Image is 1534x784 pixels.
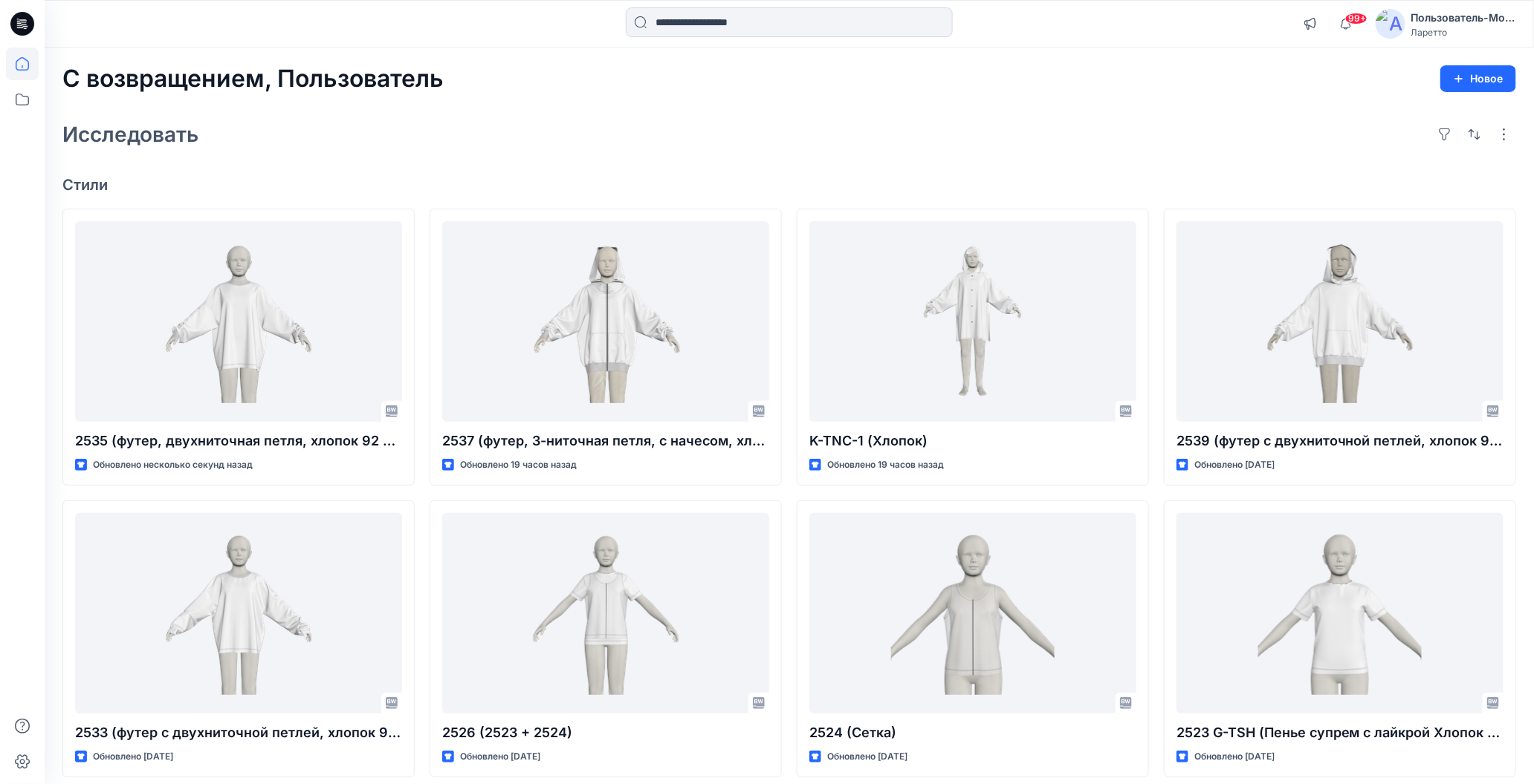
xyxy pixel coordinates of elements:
[809,722,1136,743] p: 2524 (Сетка)
[460,459,577,470] ya-tr-span: Обновлено 19 часов назад
[1194,751,1275,762] ya-tr-span: Обновлено [DATE]
[1177,431,1504,451] p: 2539 (футер с двухниточной петлей, хлопок 92 %, эластан 8 %)
[460,751,540,762] ya-tr-span: Обновлено [DATE]
[809,431,1136,451] p: K-TNC-1 (Хлопок)
[442,722,769,743] p: 2526 (2523 + 2524)
[62,176,108,194] ya-tr-span: Стили
[75,725,510,740] ya-tr-span: 2533 (футер с двухниточной петлей, хлопок 92 %, эластан 8 %)
[1177,221,1504,422] a: 2539 (футер с двухниточной петлей, хлопок 92 %, эластан 8 %)
[1194,459,1275,470] ya-tr-span: Обновлено [DATE]
[809,513,1136,714] a: 2524 (Сетка)
[1440,65,1516,92] button: Новое
[442,221,769,422] a: 2537 (футер, 3-ниточная петля, с начесом, хлопок 80 %, полиэстер 20 %)
[75,433,493,448] ya-tr-span: 2535 (футер, двухниточная петля, хлопок 92 %, эластан 8 %)
[809,221,1136,422] a: K-TNC-1 (Хлопок)
[442,433,945,448] ya-tr-span: 2537 (футер, 3-ниточная петля, с начесом, хлопок 80 %, полиэстер 20 %)
[827,459,944,470] ya-tr-span: Обновлено 19 часов назад
[93,459,253,470] ya-tr-span: Обновлено несколько секунд назад
[442,513,769,714] a: 2526 (2523 + 2524)
[1376,9,1405,39] img: аватар
[62,122,198,147] ya-tr-span: Исследовать
[827,751,907,762] ya-tr-span: Обновлено [DATE]
[75,221,402,422] a: 2535 (футер, двухниточная петля, хлопок 92 %, эластан 8 %)
[1177,513,1504,714] a: 2523 G-TSH (Пенье супрем с лайкрой Хлопок 95 % эластан 5 %)
[93,751,173,762] ya-tr-span: Обновлено [DATE]
[1411,27,1448,38] ya-tr-span: Ларетто
[62,64,444,93] ya-tr-span: С возвращением, Пользователь
[1345,13,1368,24] span: 99+
[75,513,402,714] a: 2533 (футер с двухниточной петлей, хлопок 92 %, эластан 8 %)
